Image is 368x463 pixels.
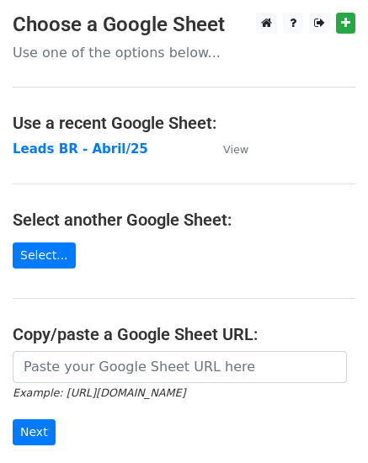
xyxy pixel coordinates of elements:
small: View [223,143,248,156]
h4: Copy/paste a Google Sheet URL: [13,324,355,344]
a: Select... [13,242,76,269]
p: Use one of the options below... [13,44,355,61]
h3: Choose a Google Sheet [13,13,355,37]
small: Example: [URL][DOMAIN_NAME] [13,386,185,399]
a: View [206,141,248,157]
a: Leads BR - Abril/25 [13,141,148,157]
input: Next [13,419,56,445]
input: Paste your Google Sheet URL here [13,351,347,383]
h4: Use a recent Google Sheet: [13,113,355,133]
h4: Select another Google Sheet: [13,210,355,230]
